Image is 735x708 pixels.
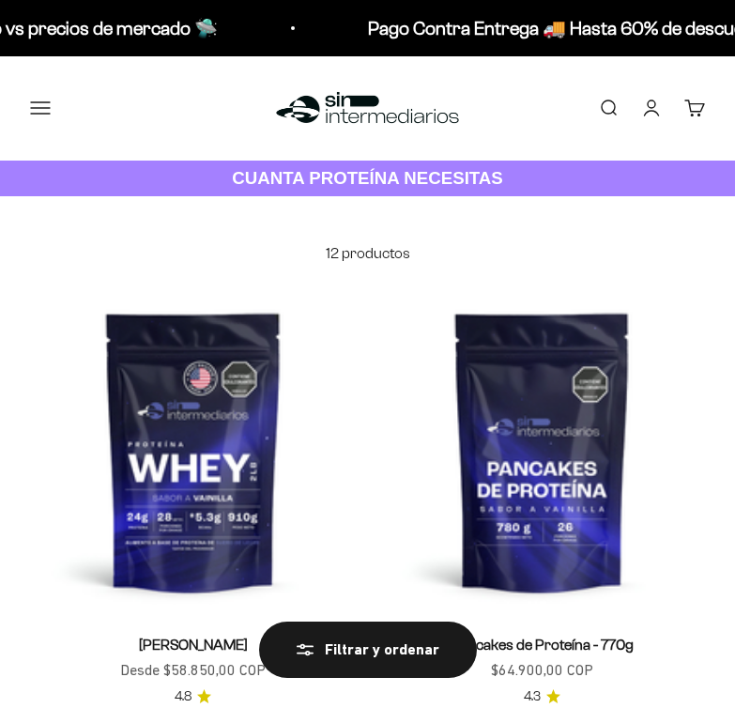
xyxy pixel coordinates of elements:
[232,168,503,188] strong: CUANTA PROTEÍNA NECESITAS
[175,686,211,707] a: 4.84.8 de 5.0 estrellas
[175,686,191,707] span: 4.8
[297,638,439,662] div: Filtrar y ordenar
[524,686,560,707] a: 4.34.3 de 5.0 estrellas
[259,622,477,678] button: Filtrar y ordenar
[30,241,705,266] p: 12 productos
[524,686,541,707] span: 4.3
